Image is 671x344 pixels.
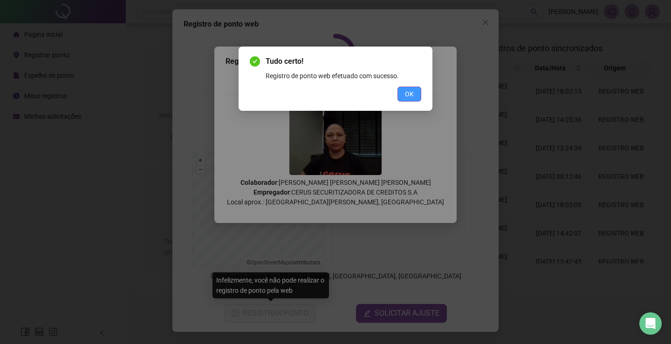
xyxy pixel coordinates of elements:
span: Tudo certo! [266,56,421,67]
span: OK [405,89,414,99]
button: OK [397,87,421,101]
div: Open Intercom Messenger [639,312,662,335]
div: Registro de ponto web efetuado com sucesso. [266,71,421,81]
span: check-circle [250,56,260,67]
